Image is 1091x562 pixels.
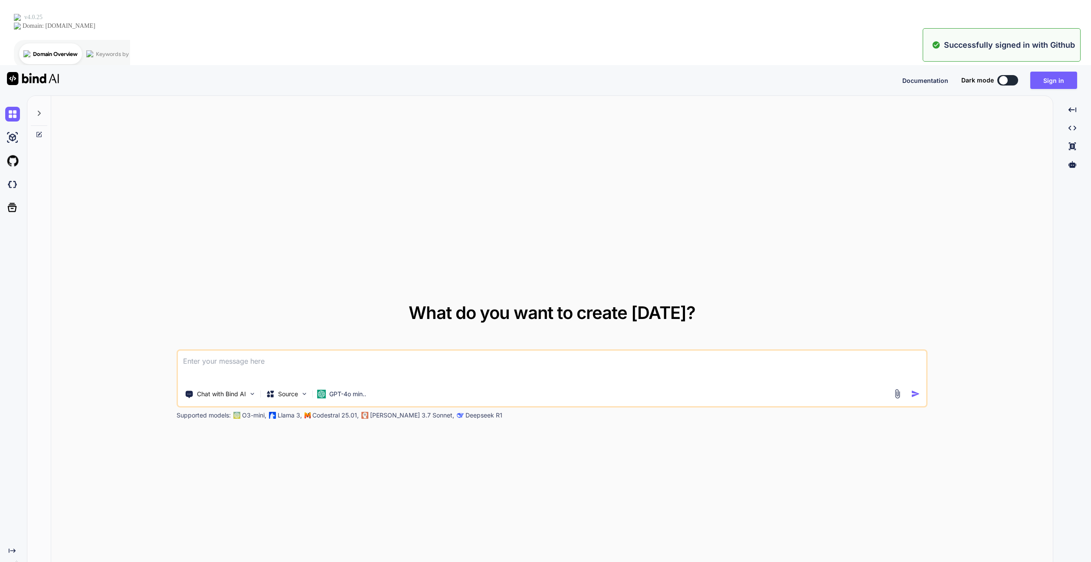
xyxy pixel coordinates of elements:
img: Mistral-AI [305,412,311,418]
span: Dark mode [961,76,994,85]
img: website_grey.svg [14,23,21,30]
p: O3-mini, [242,411,266,420]
img: Pick Tools [249,390,256,398]
img: claude [361,412,368,419]
p: Deepseek R1 [465,411,502,420]
img: chat [5,107,20,122]
div: Domain: [DOMAIN_NAME] [23,23,95,30]
p: GPT-4o min.. [329,390,366,398]
img: GPT-4 [233,412,240,419]
div: v 4.0.25 [24,14,43,21]
img: icon [911,389,920,398]
button: Sign in [1030,72,1077,89]
p: Source [278,390,298,398]
p: [PERSON_NAME] 3.7 Sonnet, [370,411,454,420]
img: Pick Models [301,390,308,398]
img: Llama2 [269,412,276,419]
img: ai-studio [5,130,20,145]
img: logo_orange.svg [14,14,21,21]
img: claude [457,412,464,419]
div: Domain Overview [33,51,78,57]
span: Documentation [902,77,948,84]
img: Bind AI [7,72,59,85]
img: darkCloudIdeIcon [5,177,20,192]
p: Chat with Bind AI [197,390,246,398]
img: tab_keywords_by_traffic_grey.svg [86,50,93,57]
button: Documentation [902,76,948,85]
img: tab_domain_overview_orange.svg [23,50,30,57]
img: GPT-4o mini [317,390,326,398]
span: What do you want to create [DATE]? [409,302,695,323]
p: Llama 3, [278,411,302,420]
img: githubLight [5,154,20,168]
p: Supported models: [177,411,231,420]
img: attachment [892,389,902,399]
p: Codestral 25.01, [312,411,359,420]
div: Keywords by Traffic [96,51,146,57]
